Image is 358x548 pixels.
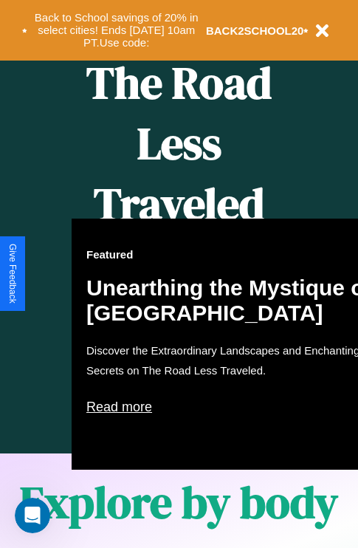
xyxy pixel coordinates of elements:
div: Give Feedback [7,244,18,304]
button: Back to School savings of 20% in select cities! Ends [DATE] 10am PT.Use code: [27,7,206,53]
iframe: Intercom live chat [15,498,50,533]
b: BACK2SCHOOL20 [206,24,304,37]
h1: Explore by body [20,472,338,532]
h1: The Road Less Traveled [72,52,286,235]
